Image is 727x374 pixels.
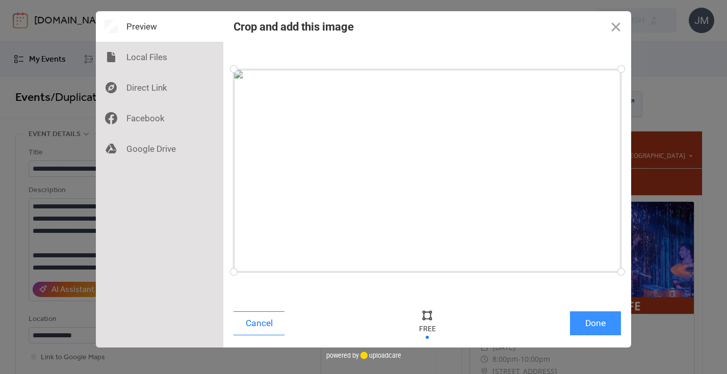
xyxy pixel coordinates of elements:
button: Close [601,11,631,42]
div: Facebook [96,103,223,133]
button: Cancel [233,311,284,335]
div: Local Files [96,42,223,72]
div: Crop and add this image [233,20,354,33]
div: Google Drive [96,133,223,164]
button: Done [570,311,621,335]
div: Direct Link [96,72,223,103]
a: uploadcare [359,352,401,359]
div: Preview [96,11,223,42]
div: powered by [326,348,401,363]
